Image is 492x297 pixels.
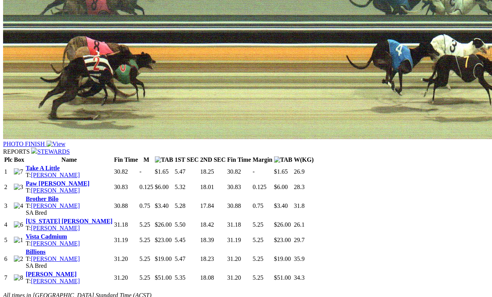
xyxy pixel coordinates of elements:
[274,221,291,228] span: $26.00
[3,148,30,155] span: REPORTS
[26,172,113,179] div: T:
[4,233,13,247] td: 5
[294,202,304,209] span: 31.8
[200,274,214,281] span: 18.08
[31,278,80,284] a: [PERSON_NAME]
[4,248,13,270] td: 6
[26,196,58,202] a: Brother Bilo
[253,237,263,243] text: 5.25
[155,156,173,163] img: TAB
[274,168,288,175] span: $1.65
[175,256,185,262] span: 5.47
[200,256,214,262] span: 18.23
[227,184,241,190] span: 30.83
[227,156,251,164] th: Fin Time
[175,237,185,243] span: 5.45
[26,256,113,262] div: T:
[14,237,23,244] img: 1
[253,202,263,209] text: 0.75
[155,237,172,243] span: $23.00
[26,180,90,187] a: Paw [PERSON_NAME]
[175,184,185,190] span: 5.32
[200,168,214,175] span: 18.25
[26,262,113,269] div: SA Bred
[227,202,241,209] span: 30.88
[227,221,241,228] span: 31.18
[4,195,13,217] td: 3
[139,156,154,164] th: M
[274,256,291,262] span: $19.00
[140,221,150,228] text: 5.25
[14,168,23,175] img: 7
[175,202,185,209] span: 5.28
[26,209,113,216] div: SA Bred
[174,156,199,164] th: 1ST SEC
[114,184,128,190] span: 30.83
[200,221,214,228] span: 18.42
[26,225,113,232] div: T:
[26,187,113,194] div: T:
[31,148,37,154] img: file-red.svg
[155,184,169,190] span: $6.00
[175,168,185,175] span: 5.47
[175,221,185,228] span: 5.50
[274,184,288,190] span: $6.00
[26,271,76,277] a: [PERSON_NAME]
[14,202,23,209] img: 4
[227,237,241,243] span: 31.19
[4,270,13,285] td: 7
[31,256,80,262] a: [PERSON_NAME]
[274,237,291,243] span: $23.00
[200,156,226,164] th: 2ND SEC
[274,202,288,209] span: $3.40
[294,221,304,228] span: 26.1
[14,184,23,191] img: 3
[294,184,304,190] span: 28.3
[155,256,172,262] span: $19.00
[26,218,113,224] a: [US_STATE] [PERSON_NAME]
[47,141,66,148] img: View
[253,221,263,228] text: 5.25
[26,278,113,285] div: T:
[31,148,70,155] a: STEWARDS
[155,274,172,281] span: $51.00
[31,202,80,209] a: [PERSON_NAME]
[253,256,263,262] text: 5.25
[31,225,80,231] a: [PERSON_NAME]
[140,237,150,243] text: 5.25
[274,274,291,281] span: $51.00
[26,240,113,247] div: T:
[4,180,13,194] td: 2
[114,221,128,228] span: 31.18
[31,172,80,178] a: [PERSON_NAME]
[155,221,172,228] span: $26.00
[114,274,128,281] span: 31.20
[114,168,128,175] span: 30.82
[253,184,266,190] text: 0.125
[4,164,13,179] td: 1
[140,184,153,190] text: 0.125
[227,256,241,262] span: 31.20
[4,156,13,164] th: Plc
[293,156,314,164] th: W(KG)
[200,184,214,190] span: 18.01
[253,168,254,175] text: -
[227,274,241,281] span: 31.20
[200,237,214,243] span: 18.39
[114,256,128,262] span: 31.20
[14,221,23,228] img: 6
[13,156,25,164] th: Box
[200,202,214,209] span: 17.84
[252,156,273,164] th: Margin
[155,168,169,175] span: $1.65
[294,274,304,281] span: 34.3
[274,156,293,163] img: TAB
[175,274,185,281] span: 5.35
[114,237,128,243] span: 31.19
[140,256,150,262] text: 5.25
[294,256,304,262] span: 35.9
[4,217,13,232] td: 4
[114,202,128,209] span: 30.88
[31,187,80,194] a: [PERSON_NAME]
[25,156,113,164] th: Name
